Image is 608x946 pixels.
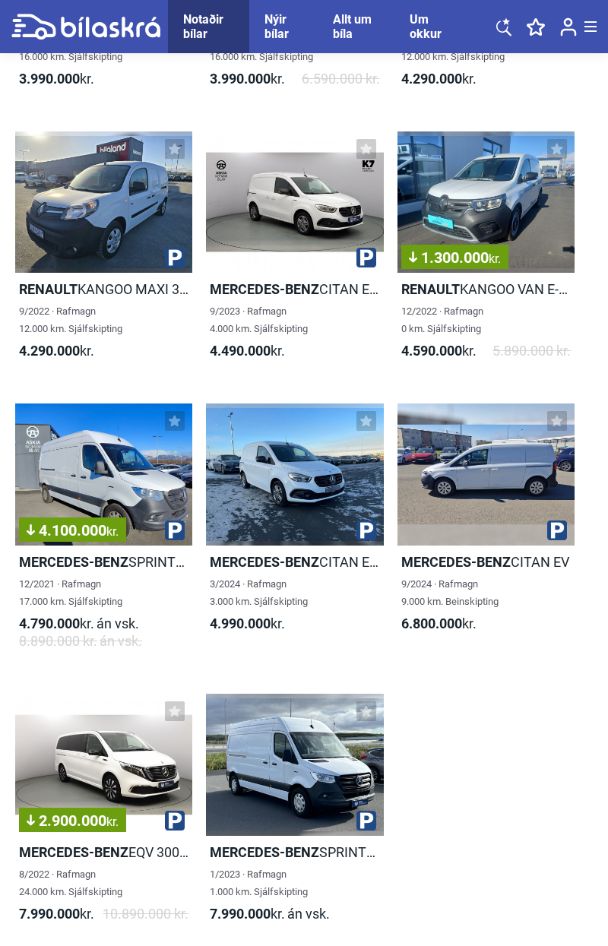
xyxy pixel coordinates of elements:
b: 4.790.000 [19,615,80,631]
span: kr. [401,615,477,632]
span: 6.590.000 kr. [302,70,380,87]
span: kr. [19,905,94,922]
img: parking.png [356,248,376,267]
span: 8.890.000 kr. [19,632,142,650]
b: Renault [401,281,460,297]
span: 9/2023 · Rafmagn 4.000 km. Sjálfskipting [210,305,308,334]
span: kr. [401,70,477,87]
a: 2.900.000kr.Mercedes-BenzEQV 300 PURE8/2022 · Rafmagn24.000 km. Sjálfskipting7.990.000kr.10.890.0... [15,694,192,936]
h2: CITAN E MILLILANGUR BUSINESS [206,553,383,571]
b: 4.990.000 [210,615,271,631]
span: kr. [106,524,119,539]
a: Notaðir bílar [183,12,234,41]
span: 12/2021 · Rafmagn 17.000 km. Sjálfskipting [19,578,122,607]
span: 3/2024 · Rafmagn 3.000 km. Sjálfskipting [210,578,308,607]
span: 9/2024 · Rafmagn 9.000 km. Beinskipting [401,578,499,607]
span: 9/2022 · Rafmagn 12.000 km. Sjálfskipting [401,33,505,62]
img: parking.png [356,520,376,540]
img: parking.png [165,811,185,831]
a: 4.100.000kr.Mercedes-BenzSPRINTER E RAFMAGNS MILLILANGUR12/2021 · Rafmagn17.000 km. Sjálfskipting... [15,403,192,663]
h2: CITAN EV [397,553,575,571]
span: kr. [210,70,285,87]
span: kr. [210,615,285,632]
h2: KANGOO MAXI 33KWH [15,280,192,298]
b: 4.490.000 [210,343,271,359]
b: Mercedes-Benz [19,844,128,860]
span: 12/2022 · Rafmagn 0 km. Sjálfskipting [401,305,483,334]
span: kr. [106,815,119,829]
h2: KANGOO VAN E-TECH ELECTRI [397,280,575,298]
a: Mercedes-BenzSPRINTER E1/2023 · Rafmagn1.000 km. Sjálfskipting7.990.000kr. [206,694,383,936]
img: parking.png [547,520,567,540]
span: 8/2022 · Rafmagn 24.000 km. Sjálfskipting [19,868,122,897]
b: Renault [19,281,78,297]
span: 10.890.000 kr. [103,905,188,922]
img: user-login.svg [560,17,577,36]
b: 6.800.000 [401,615,462,631]
span: kr. [19,342,94,359]
span: 8/2022 · Rafmagn 16.000 km. Sjálfskipting [19,33,122,62]
a: Mercedes-BenzCITAN E MILLILANGUR BUSINESS9/2023 · Rafmagn4.000 km. Sjálfskipting4.490.000kr. [206,131,383,374]
a: Mercedes-BenzCITAN EV9/2024 · Rafmagn9.000 km. Beinskipting6.800.000kr. [397,403,575,663]
a: Um okkur [410,12,451,41]
span: kr. [401,342,477,359]
span: kr. [210,342,285,359]
b: 7.990.000 [210,906,271,922]
img: parking.png [165,520,185,540]
b: Mercedes-Benz [210,554,319,570]
h2: CITAN E MILLILANGUR BUSINESS [206,280,383,298]
span: kr. [489,252,501,266]
h2: EQV 300 PURE [15,843,192,861]
span: kr. [19,615,139,632]
a: Allt um bíla [333,12,379,41]
b: Mercedes-Benz [401,554,511,570]
span: 1.300.000 [409,250,501,265]
span: kr. [210,905,330,922]
b: 4.290.000 [19,343,80,359]
h2: SPRINTER E [206,843,383,861]
h2: SPRINTER E RAFMAGNS MILLILANGUR [15,553,192,571]
b: Mercedes-Benz [210,281,319,297]
b: 3.990.000 [19,71,80,87]
a: RenaultKANGOO MAXI 33KWH9/2022 · Rafmagn12.000 km. Sjálfskipting4.290.000kr. [15,131,192,374]
b: Mercedes-Benz [210,844,319,860]
b: 4.290.000 [401,71,462,87]
span: 5.890.000 kr. [492,342,571,359]
a: Nýir bílar [264,12,302,41]
a: Mercedes-BenzCITAN E MILLILANGUR BUSINESS3/2024 · Rafmagn3.000 km. Sjálfskipting4.990.000kr. [206,403,383,663]
span: 9/2022 · Rafmagn 12.000 km. Sjálfskipting [19,305,122,334]
b: Mercedes-Benz [19,554,128,570]
span: 1/2023 · Rafmagn 1.000 km. Sjálfskipting [210,868,308,897]
span: 5/2023 · Rafmagn 16.000 km. Sjálfskipting [210,33,313,62]
span: kr. [19,70,94,87]
b: 3.990.000 [210,71,271,87]
b: 4.590.000 [401,343,462,359]
img: parking.png [356,811,376,831]
span: 4.100.000 [27,523,119,538]
b: 7.990.000 [19,906,80,922]
img: parking.png [165,248,185,267]
span: 2.900.000 [27,813,119,828]
a: 1.300.000kr.RenaultKANGOO VAN E-TECH ELECTRI12/2022 · Rafmagn0 km. Sjálfskipting4.590.000kr.5.890... [397,131,575,374]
